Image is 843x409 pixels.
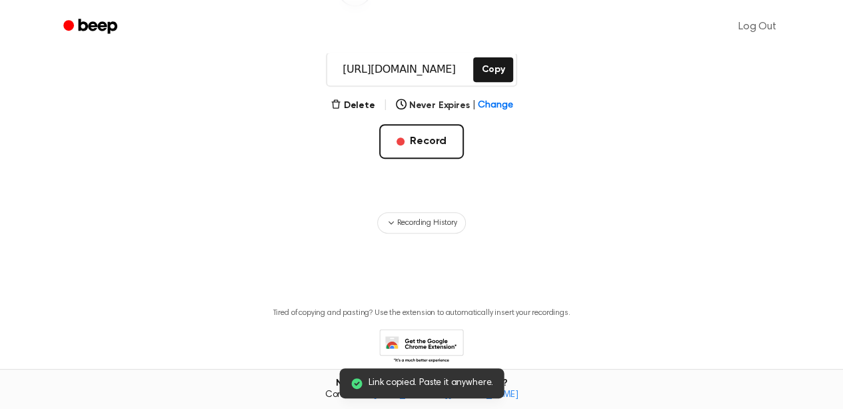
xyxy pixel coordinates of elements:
a: Log Out [725,11,790,43]
span: Recording History [397,217,456,229]
span: | [383,97,388,113]
a: [EMAIL_ADDRESS][DOMAIN_NAME] [373,390,518,400]
span: Change [478,99,512,113]
span: Link copied. Paste it anywhere. [369,376,493,390]
button: Copy [473,57,512,82]
button: Record [379,124,464,159]
p: Tired of copying and pasting? Use the extension to automatically insert your recordings. [273,308,570,318]
a: Beep [54,14,129,40]
button: Delete [331,99,375,113]
span: | [472,99,475,113]
button: Recording History [377,212,465,234]
span: Contact us [8,390,835,402]
button: Never Expires|Change [396,99,513,113]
